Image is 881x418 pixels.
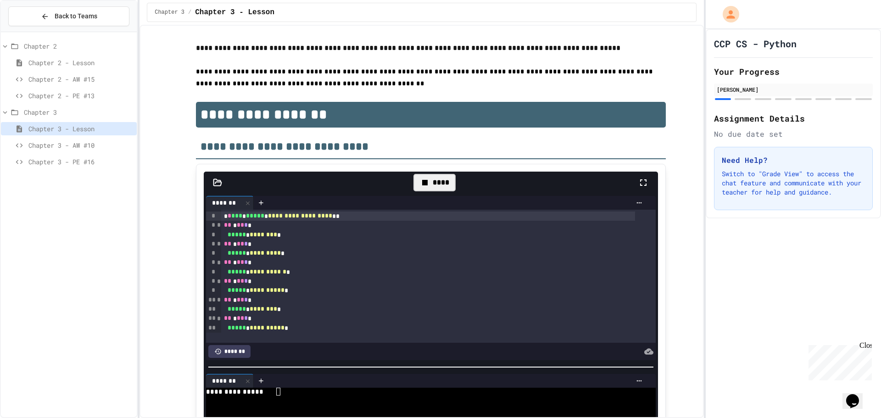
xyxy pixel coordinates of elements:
div: My Account [713,4,742,25]
span: Chapter 2 - Lesson [28,58,133,67]
span: Chapter 3 - Lesson [28,124,133,134]
div: Chat with us now!Close [4,4,63,58]
iframe: chat widget [805,341,872,380]
h1: CCP CS - Python [714,37,797,50]
h2: Assignment Details [714,112,873,125]
button: Back to Teams [8,6,129,26]
span: Chapter 3 - Lesson [195,7,274,18]
h2: Your Progress [714,65,873,78]
span: Chapter 2 [24,41,133,51]
h3: Need Help? [722,155,865,166]
span: Back to Teams [55,11,97,21]
span: Chapter 3 [155,9,184,16]
span: Chapter 3 - AW #10 [28,140,133,150]
span: Chapter 3 - PE #16 [28,157,133,167]
span: Chapter 3 [24,107,133,117]
span: Chapter 2 - AW #15 [28,74,133,84]
div: No due date set [714,128,873,139]
span: / [188,9,191,16]
iframe: chat widget [842,381,872,409]
span: Chapter 2 - PE #13 [28,91,133,100]
div: [PERSON_NAME] [717,85,870,94]
p: Switch to "Grade View" to access the chat feature and communicate with your teacher for help and ... [722,169,865,197]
